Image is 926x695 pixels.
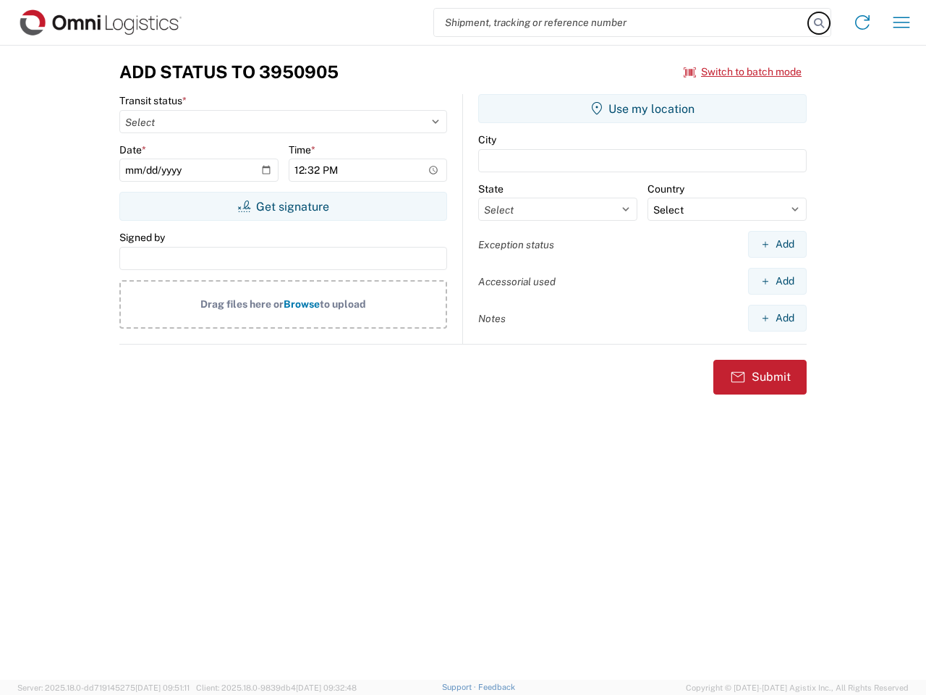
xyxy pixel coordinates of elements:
[478,683,515,691] a: Feedback
[748,305,807,332] button: Add
[478,238,554,251] label: Exception status
[647,182,684,195] label: Country
[686,681,909,694] span: Copyright © [DATE]-[DATE] Agistix Inc., All Rights Reserved
[196,683,357,692] span: Client: 2025.18.0-9839db4
[478,275,556,288] label: Accessorial used
[200,298,284,310] span: Drag files here or
[713,360,807,395] button: Submit
[119,192,447,221] button: Get signature
[684,60,802,84] button: Switch to batch mode
[119,231,165,244] label: Signed by
[748,231,807,258] button: Add
[320,298,366,310] span: to upload
[135,683,190,692] span: [DATE] 09:51:11
[748,268,807,295] button: Add
[296,683,357,692] span: [DATE] 09:32:48
[17,683,190,692] span: Server: 2025.18.0-dd719145275
[289,143,315,156] label: Time
[442,683,478,691] a: Support
[478,133,496,146] label: City
[119,143,146,156] label: Date
[119,62,339,83] h3: Add Status to 3950905
[478,182,504,195] label: State
[478,94,807,123] button: Use my location
[478,312,506,325] label: Notes
[119,94,187,107] label: Transit status
[284,298,320,310] span: Browse
[434,9,809,36] input: Shipment, tracking or reference number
